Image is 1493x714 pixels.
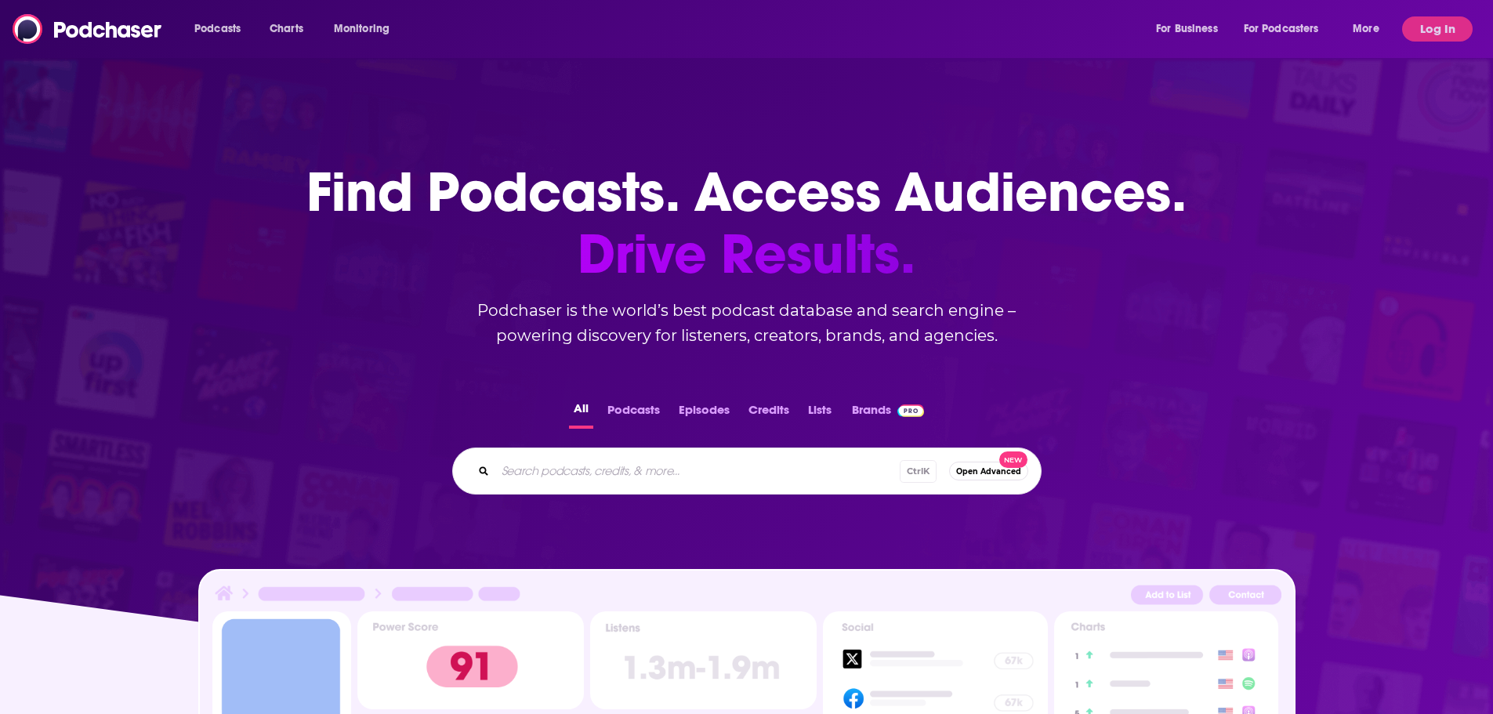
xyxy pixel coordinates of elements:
[803,398,836,429] button: Lists
[1402,16,1473,42] button: Log In
[956,467,1021,476] span: Open Advanced
[1244,18,1319,40] span: For Podcasters
[13,14,163,44] img: Podchaser - Follow, Share and Rate Podcasts
[590,611,817,709] img: Podcast Insights Listens
[999,451,1027,468] span: New
[495,458,900,484] input: Search podcasts, credits, & more...
[323,16,410,42] button: open menu
[270,18,303,40] span: Charts
[183,16,261,42] button: open menu
[334,18,390,40] span: Monitoring
[1156,18,1218,40] span: For Business
[306,161,1187,285] h1: Find Podcasts. Access Audiences.
[1353,18,1379,40] span: More
[306,223,1187,285] span: Drive Results.
[1145,16,1238,42] button: open menu
[852,398,925,429] a: BrandsPodchaser Pro
[357,611,584,709] img: Podcast Insights Power score
[897,404,925,417] img: Podchaser Pro
[1234,16,1342,42] button: open menu
[433,298,1060,348] h2: Podchaser is the world’s best podcast database and search engine – powering discovery for listene...
[900,460,937,483] span: Ctrl K
[603,398,665,429] button: Podcasts
[194,18,241,40] span: Podcasts
[452,448,1042,495] div: Search podcasts, credits, & more...
[212,583,1281,611] img: Podcast Insights Header
[744,398,794,429] button: Credits
[569,398,593,429] button: All
[259,16,313,42] a: Charts
[1342,16,1399,42] button: open menu
[674,398,734,429] button: Episodes
[949,462,1028,480] button: Open AdvancedNew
